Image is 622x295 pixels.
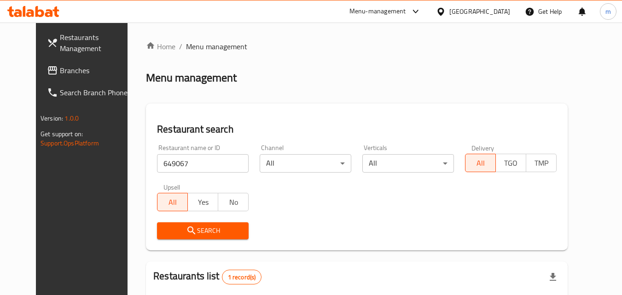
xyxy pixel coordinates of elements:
[449,6,510,17] div: [GEOGRAPHIC_DATA]
[41,137,99,149] a: Support.OpsPlatform
[161,196,184,209] span: All
[64,112,79,124] span: 1.0.0
[41,128,83,140] span: Get support on:
[164,225,241,237] span: Search
[605,6,611,17] span: m
[163,184,180,190] label: Upsell
[146,41,568,52] nav: breadcrumb
[362,154,454,173] div: All
[526,154,557,172] button: TMP
[60,65,133,76] span: Branches
[349,6,406,17] div: Menu-management
[222,270,262,284] div: Total records count
[153,269,262,284] h2: Restaurants list
[465,154,496,172] button: All
[500,156,523,170] span: TGO
[222,273,262,282] span: 1 record(s)
[260,154,351,173] div: All
[218,193,249,211] button: No
[192,196,215,209] span: Yes
[471,145,494,151] label: Delivery
[40,59,140,81] a: Branches
[60,87,133,98] span: Search Branch Phone
[222,196,245,209] span: No
[157,193,188,211] button: All
[40,26,140,59] a: Restaurants Management
[186,41,247,52] span: Menu management
[542,266,564,288] div: Export file
[146,70,237,85] h2: Menu management
[187,193,218,211] button: Yes
[41,112,63,124] span: Version:
[146,41,175,52] a: Home
[60,32,133,54] span: Restaurants Management
[179,41,182,52] li: /
[530,156,553,170] span: TMP
[157,222,249,239] button: Search
[157,122,557,136] h2: Restaurant search
[495,154,526,172] button: TGO
[157,154,249,173] input: Search for restaurant name or ID..
[469,156,492,170] span: All
[40,81,140,104] a: Search Branch Phone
